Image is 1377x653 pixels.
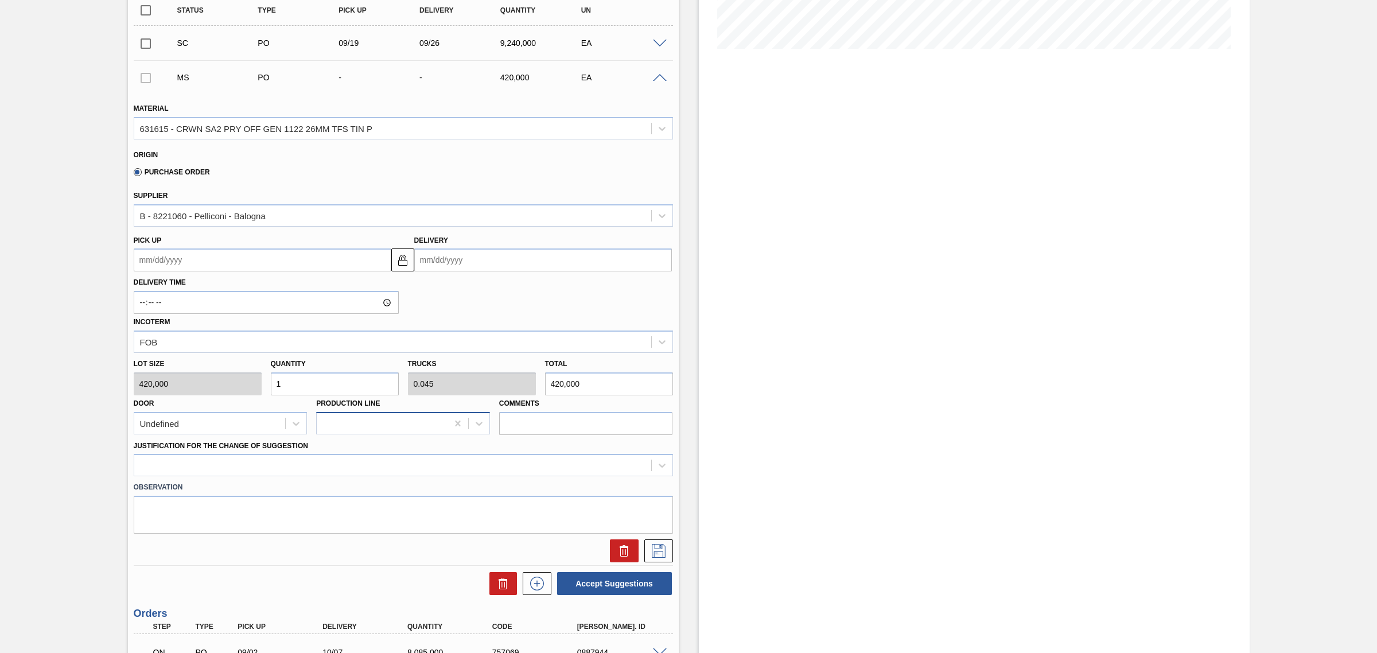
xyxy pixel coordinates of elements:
[497,6,589,14] div: Quantity
[271,360,306,368] label: Quantity
[134,608,673,620] h3: Orders
[134,274,399,291] label: Delivery Time
[574,623,671,631] div: [PERSON_NAME]. ID
[134,236,162,244] label: Pick up
[134,168,210,176] label: Purchase Order
[140,123,372,133] div: 631615 - CRWN SA2 PRY OFF GEN 1122 26MM TFS TIN P
[417,73,508,82] div: -
[134,192,168,200] label: Supplier
[557,572,672,595] button: Accept Suggestions
[174,38,266,48] div: Suggestion Created
[140,211,266,220] div: B - 8221060 - Pelliconi - Balogna
[336,38,427,48] div: 09/19/2025
[255,38,347,48] div: Purchase order
[320,623,416,631] div: Delivery
[316,399,380,407] label: Production Line
[404,623,501,631] div: Quantity
[497,73,589,82] div: 420,000
[140,337,158,347] div: FOB
[396,253,410,267] img: locked
[499,395,673,412] label: Comments
[134,248,391,271] input: mm/dd/yyyy
[417,38,508,48] div: 09/26/2025
[497,38,589,48] div: 9,240,000
[517,572,551,595] div: New suggestion
[578,73,670,82] div: EA
[134,104,169,112] label: Material
[604,539,639,562] div: Delete Suggestion
[414,248,672,271] input: mm/dd/yyyy
[134,318,170,326] label: Incoterm
[578,38,670,48] div: EA
[134,151,158,159] label: Origin
[134,442,308,450] label: Justification for the Change of Suggestion
[484,572,517,595] div: Delete Suggestions
[174,6,266,14] div: Status
[192,623,238,631] div: Type
[639,539,673,562] div: Save Suggestion
[140,418,179,428] div: Undefined
[134,479,673,496] label: Observation
[578,6,670,14] div: UN
[417,6,508,14] div: Delivery
[235,623,331,631] div: Pick up
[255,6,347,14] div: Type
[336,73,427,82] div: -
[134,356,262,372] label: Lot size
[255,73,347,82] div: Purchase order
[150,623,196,631] div: Step
[134,399,154,407] label: Door
[174,73,266,82] div: Manual Suggestion
[414,236,449,244] label: Delivery
[391,248,414,271] button: locked
[408,360,437,368] label: Trucks
[551,571,673,596] div: Accept Suggestions
[489,623,586,631] div: Code
[336,6,427,14] div: Pick up
[545,360,567,368] label: Total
